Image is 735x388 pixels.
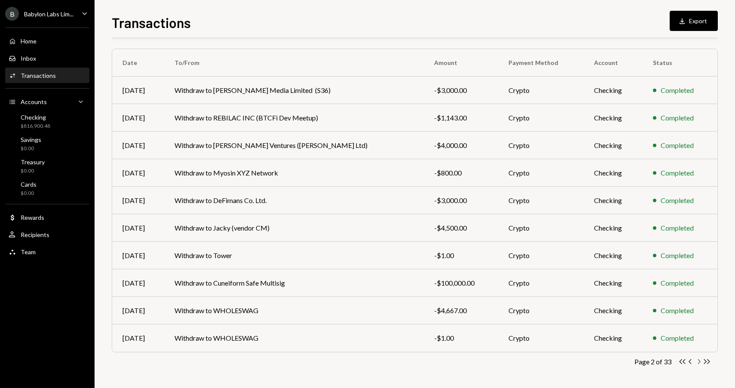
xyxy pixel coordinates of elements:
div: Completed [661,140,694,151]
td: Withdraw to DeFimans Co. Ltd. [164,187,424,214]
td: Withdraw to Jacky (vendor CM) [164,214,424,242]
div: -$100,000.00 [434,278,488,288]
td: Crypto [498,324,584,352]
div: Recipients [21,231,49,238]
td: Checking [584,187,643,214]
div: -$1.00 [434,250,488,261]
td: Withdraw to WHOLESWAG [164,297,424,324]
th: To/From [164,49,424,77]
div: Completed [661,223,694,233]
td: Crypto [498,159,584,187]
td: Withdraw to REBILAC INC (BTCFi Dev Meetup) [164,104,424,132]
div: Completed [661,278,694,288]
div: Cards [21,181,37,188]
div: [DATE] [122,305,154,316]
td: Checking [584,214,643,242]
a: Transactions [5,68,89,83]
div: Home [21,37,37,45]
td: Checking [584,77,643,104]
div: $0.00 [21,190,37,197]
div: Transactions [21,72,56,79]
a: Accounts [5,94,89,109]
div: Babylon Labs Lim... [24,10,73,18]
div: -$1,143.00 [434,113,488,123]
div: [DATE] [122,250,154,261]
th: Account [584,49,643,77]
div: Completed [661,113,694,123]
td: Checking [584,132,643,159]
a: Cards$0.00 [5,178,89,199]
div: [DATE] [122,140,154,151]
a: Inbox [5,50,89,66]
td: Checking [584,242,643,269]
td: Crypto [498,187,584,214]
div: Completed [661,333,694,343]
td: Checking [584,297,643,324]
div: -$4,667.00 [434,305,488,316]
td: Crypto [498,269,584,297]
td: Withdraw to Myosin XYZ Network [164,159,424,187]
div: B [5,7,19,21]
div: -$3,000.00 [434,85,488,95]
th: Amount [424,49,498,77]
div: Accounts [21,98,47,105]
th: Date [112,49,164,77]
div: [DATE] [122,333,154,343]
a: Home [5,33,89,49]
div: Completed [661,305,694,316]
a: Team [5,244,89,259]
td: Crypto [498,104,584,132]
td: Crypto [498,132,584,159]
a: Treasury$0.00 [5,156,89,176]
button: Export [670,11,718,31]
td: Withdraw to Tower [164,242,424,269]
td: Checking [584,104,643,132]
th: Payment Method [498,49,584,77]
div: [DATE] [122,195,154,206]
div: Team [21,248,36,256]
td: Crypto [498,242,584,269]
div: Completed [661,250,694,261]
div: -$1.00 [434,333,488,343]
div: $0.00 [21,167,45,175]
td: Withdraw to Cuneiform Safe Multisig [164,269,424,297]
div: Page 2 of 33 [634,357,671,366]
a: Rewards [5,209,89,225]
div: Completed [661,195,694,206]
th: Status [643,49,717,77]
div: [DATE] [122,168,154,178]
div: Completed [661,168,694,178]
div: [DATE] [122,223,154,233]
div: Inbox [21,55,36,62]
td: Checking [584,159,643,187]
td: Crypto [498,297,584,324]
div: [DATE] [122,113,154,123]
div: $0.00 [21,145,41,152]
div: -$800.00 [434,168,488,178]
td: Checking [584,269,643,297]
div: Rewards [21,214,44,221]
div: [DATE] [122,85,154,95]
div: Completed [661,85,694,95]
td: Crypto [498,77,584,104]
a: Recipients [5,227,89,242]
a: Checking$816,900.48 [5,111,89,132]
td: Checking [584,324,643,352]
div: Savings [21,136,41,143]
td: Withdraw to [PERSON_NAME] Ventures ([PERSON_NAME] Ltd) [164,132,424,159]
div: -$3,000.00 [434,195,488,206]
div: [DATE] [122,278,154,288]
a: Savings$0.00 [5,133,89,154]
div: -$4,500.00 [434,223,488,233]
div: -$4,000.00 [434,140,488,151]
div: $816,900.48 [21,123,50,130]
div: Checking [21,114,50,121]
h1: Transactions [112,14,191,31]
td: Crypto [498,214,584,242]
td: Withdraw to WHOLESWAG [164,324,424,352]
div: Treasury [21,158,45,166]
td: Withdraw to [PERSON_NAME] Media Limited‬ ‭ (S36) [164,77,424,104]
